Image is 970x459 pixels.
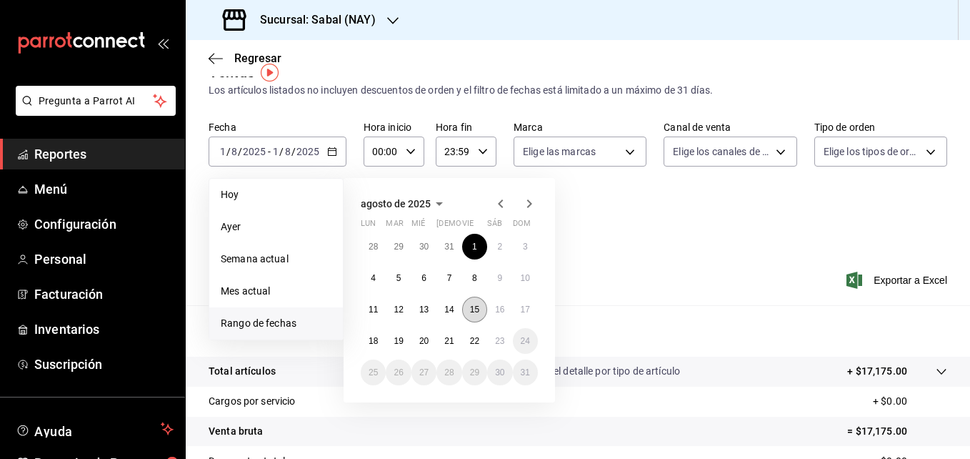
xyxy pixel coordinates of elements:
button: 25 de agosto de 2025 [361,360,386,385]
button: 18 de agosto de 2025 [361,328,386,354]
span: Hoy [221,187,331,202]
abbr: sábado [487,219,502,234]
span: Facturación [34,285,174,304]
abbr: 24 de agosto de 2025 [521,336,530,346]
button: 29 de julio de 2025 [386,234,411,260]
button: 30 de agosto de 2025 [487,360,512,385]
button: 24 de agosto de 2025 [513,328,538,354]
label: Fecha [209,122,346,132]
abbr: 9 de agosto de 2025 [497,273,502,283]
abbr: 15 de agosto de 2025 [470,305,479,315]
abbr: 6 de agosto de 2025 [421,273,426,283]
abbr: 8 de agosto de 2025 [472,273,477,283]
a: Pregunta a Parrot AI [10,104,176,119]
button: 22 de agosto de 2025 [462,328,487,354]
input: ---- [296,146,320,157]
abbr: 29 de agosto de 2025 [470,367,479,377]
abbr: 31 de julio de 2025 [444,242,454,252]
input: ---- [242,146,266,157]
button: 6 de agosto de 2025 [411,265,436,291]
span: / [279,146,284,157]
label: Tipo de orden [814,122,947,132]
button: 4 de agosto de 2025 [361,265,386,291]
abbr: 23 de agosto de 2025 [495,336,504,346]
abbr: 27 de agosto de 2025 [419,367,429,377]
button: 28 de agosto de 2025 [436,360,461,385]
abbr: 18 de agosto de 2025 [369,336,378,346]
button: 1 de agosto de 2025 [462,234,487,260]
button: 14 de agosto de 2025 [436,297,461,322]
button: 27 de agosto de 2025 [411,360,436,385]
button: 30 de julio de 2025 [411,234,436,260]
button: 29 de agosto de 2025 [462,360,487,385]
span: Exportar a Excel [849,272,947,289]
button: agosto de 2025 [361,195,448,212]
abbr: jueves [436,219,521,234]
abbr: 5 de agosto de 2025 [396,273,401,283]
button: 23 de agosto de 2025 [487,328,512,354]
span: Mes actual [221,284,331,299]
abbr: 26 de agosto de 2025 [394,367,403,377]
button: 15 de agosto de 2025 [462,297,487,322]
p: + $0.00 [873,394,947,409]
abbr: 30 de agosto de 2025 [495,367,504,377]
abbr: martes [386,219,403,234]
span: / [238,146,242,157]
abbr: 1 de agosto de 2025 [472,242,477,252]
input: -- [284,146,291,157]
abbr: 16 de agosto de 2025 [495,305,504,315]
button: 9 de agosto de 2025 [487,265,512,291]
abbr: viernes [462,219,474,234]
abbr: 17 de agosto de 2025 [521,305,530,315]
abbr: miércoles [411,219,425,234]
label: Hora inicio [364,122,424,132]
button: Pregunta a Parrot AI [16,86,176,116]
abbr: 28 de julio de 2025 [369,242,378,252]
button: 16 de agosto de 2025 [487,297,512,322]
p: Total artículos [209,364,276,379]
abbr: 20 de agosto de 2025 [419,336,429,346]
abbr: 12 de agosto de 2025 [394,305,403,315]
button: 10 de agosto de 2025 [513,265,538,291]
abbr: 28 de agosto de 2025 [444,367,454,377]
button: 17 de agosto de 2025 [513,297,538,322]
span: Ayuda [34,420,155,438]
abbr: 2 de agosto de 2025 [497,242,502,252]
button: 28 de julio de 2025 [361,234,386,260]
abbr: 29 de julio de 2025 [394,242,403,252]
h3: Sucursal: Sabal (NAY) [249,11,376,29]
span: Rango de fechas [221,316,331,331]
span: Regresar [234,51,281,65]
button: open_drawer_menu [157,37,169,49]
button: 7 de agosto de 2025 [436,265,461,291]
button: 5 de agosto de 2025 [386,265,411,291]
button: 12 de agosto de 2025 [386,297,411,322]
button: 11 de agosto de 2025 [361,297,386,322]
span: Suscripción [34,355,174,374]
button: 2 de agosto de 2025 [487,234,512,260]
abbr: 7 de agosto de 2025 [447,273,452,283]
span: Menú [34,179,174,199]
input: -- [219,146,226,157]
button: 31 de agosto de 2025 [513,360,538,385]
span: Inventarios [34,320,174,339]
p: = $17,175.00 [847,424,947,439]
button: 26 de agosto de 2025 [386,360,411,385]
abbr: 21 de agosto de 2025 [444,336,454,346]
abbr: 22 de agosto de 2025 [470,336,479,346]
abbr: 11 de agosto de 2025 [369,305,378,315]
span: / [226,146,231,157]
abbr: 19 de agosto de 2025 [394,336,403,346]
abbr: domingo [513,219,531,234]
span: Elige las marcas [523,144,596,159]
button: 13 de agosto de 2025 [411,297,436,322]
span: agosto de 2025 [361,198,431,209]
button: 19 de agosto de 2025 [386,328,411,354]
abbr: 25 de agosto de 2025 [369,367,378,377]
button: 31 de julio de 2025 [436,234,461,260]
label: Marca [514,122,646,132]
span: Configuración [34,214,174,234]
abbr: 31 de agosto de 2025 [521,367,530,377]
button: 8 de agosto de 2025 [462,265,487,291]
abbr: 13 de agosto de 2025 [419,305,429,315]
